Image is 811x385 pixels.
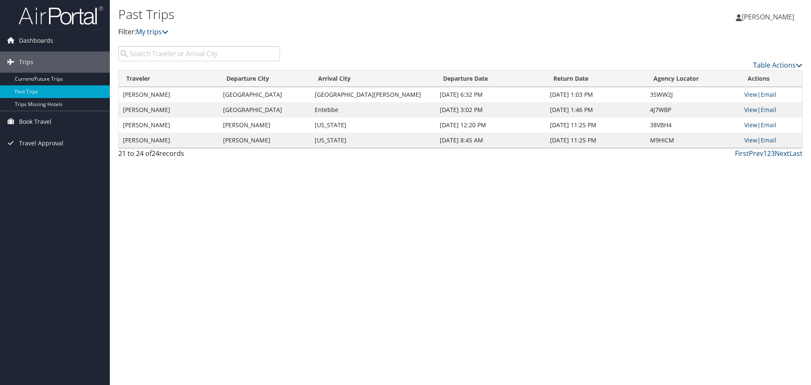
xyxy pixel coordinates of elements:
[219,87,310,102] td: [GEOGRAPHIC_DATA]
[310,133,435,148] td: [US_STATE]
[744,136,757,144] a: View
[118,5,574,23] h1: Past Trips
[646,102,740,117] td: 4J7WBP
[761,90,776,98] a: Email
[761,106,776,114] a: Email
[435,117,546,133] td: [DATE] 12:20 PM
[152,149,159,158] span: 24
[219,71,310,87] th: Departure City: activate to sort column ascending
[219,117,310,133] td: [PERSON_NAME]
[744,121,757,129] a: View
[744,106,757,114] a: View
[646,133,740,148] td: M9HICM
[118,148,280,163] div: 21 to 24 of records
[118,46,280,61] input: Search Traveler or Arrival City
[767,149,771,158] a: 2
[736,4,803,30] a: [PERSON_NAME]
[546,133,646,148] td: [DATE] 11:25 PM
[310,87,435,102] td: [GEOGRAPHIC_DATA][PERSON_NAME]
[219,102,310,117] td: [GEOGRAPHIC_DATA]
[19,52,33,73] span: Trips
[119,133,219,148] td: [PERSON_NAME]
[740,87,802,102] td: |
[740,102,802,117] td: |
[136,27,169,36] a: My trips
[310,102,435,117] td: Entebbe
[763,149,767,158] a: 1
[646,87,740,102] td: 3SWW2J
[19,133,63,154] span: Travel Approval
[789,149,803,158] a: Last
[646,117,740,133] td: 38VBH4
[435,102,546,117] td: [DATE] 3:02 PM
[735,149,749,158] a: First
[119,71,219,87] th: Traveler: activate to sort column ascending
[546,117,646,133] td: [DATE] 11:25 PM
[761,121,776,129] a: Email
[753,60,803,70] a: Table Actions
[219,133,310,148] td: [PERSON_NAME]
[435,87,546,102] td: [DATE] 6:32 PM
[740,71,802,87] th: Actions
[740,117,802,133] td: |
[119,87,219,102] td: [PERSON_NAME]
[19,111,52,132] span: Book Travel
[19,30,53,51] span: Dashboards
[310,71,435,87] th: Arrival City: activate to sort column ascending
[119,102,219,117] td: [PERSON_NAME]
[775,149,789,158] a: Next
[744,90,757,98] a: View
[118,27,574,38] p: Filter:
[749,149,763,158] a: Prev
[771,149,775,158] a: 3
[646,71,740,87] th: Agency Locator: activate to sort column ascending
[310,117,435,133] td: [US_STATE]
[546,87,646,102] td: [DATE] 1:03 PM
[19,5,103,25] img: airportal-logo.png
[761,136,776,144] a: Email
[546,71,646,87] th: Return Date: activate to sort column ascending
[742,12,794,22] span: [PERSON_NAME]
[435,71,546,87] th: Departure Date: activate to sort column ascending
[740,133,802,148] td: |
[546,102,646,117] td: [DATE] 1:46 PM
[119,117,219,133] td: [PERSON_NAME]
[435,133,546,148] td: [DATE] 8:45 AM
